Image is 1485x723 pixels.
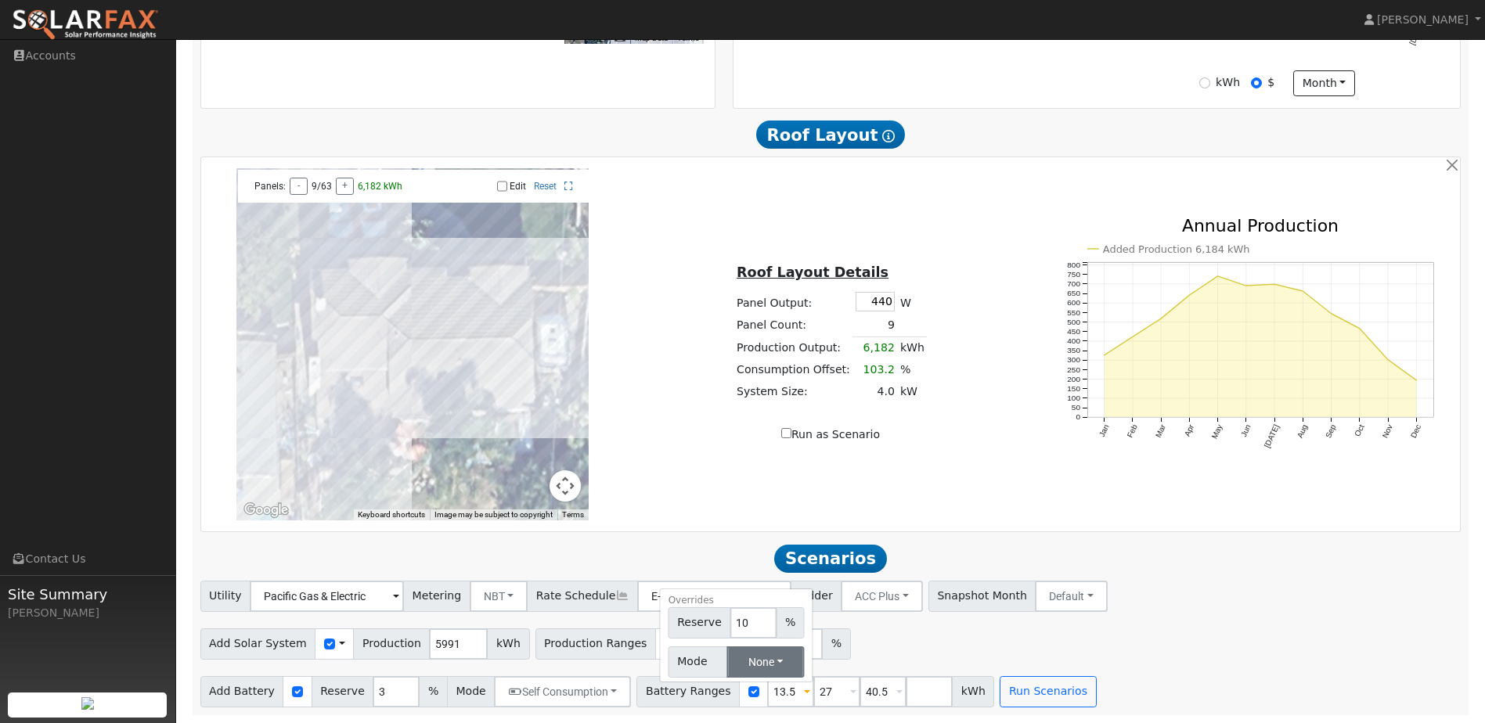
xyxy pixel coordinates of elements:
label: kWh [1216,74,1240,91]
button: NBT [470,581,528,612]
text: 700 [1067,279,1080,288]
a: Terms [562,510,584,519]
input: Select a Rate Schedule [637,581,791,612]
circle: onclick="" [1415,379,1418,382]
u: Roof Layout Details [737,264,888,280]
span: kWh [952,676,994,707]
span: % [822,628,850,660]
input: Select a Utility [250,581,404,612]
text: Jun [1239,423,1253,438]
td: Production Output: [734,336,853,359]
i: Show Help [882,130,895,142]
a: Open this area in Google Maps (opens a new window) [240,500,292,520]
span: Site Summary [8,584,168,605]
span: kWh [487,628,529,660]
text: Apr [1183,423,1196,438]
span: % [776,607,804,638]
img: Google [240,500,292,520]
text: 0 [1076,413,1080,422]
text: 600 [1067,299,1080,308]
text: Sep [1324,423,1338,440]
circle: onclick="" [1159,317,1162,320]
button: ACC Plus [841,581,923,612]
text: 300 [1067,356,1080,365]
div: [PERSON_NAME] [8,605,168,621]
span: Metering [403,581,470,612]
span: Production Ranges [535,628,656,660]
text: Feb [1125,423,1138,440]
span: Adder [791,581,842,612]
button: Self Consumption [494,676,631,707]
span: Add Battery [200,676,284,707]
circle: onclick="" [1102,354,1105,357]
span: Rate Schedule [527,581,638,612]
text: 800 [1067,261,1080,269]
text: Added Production 6,184 kWh [1102,243,1249,255]
a: Reset [534,181,557,192]
text: Nov [1381,423,1394,440]
text: Aug [1296,423,1309,440]
span: Snapshot Month [928,581,1036,612]
text: 350 [1067,347,1080,355]
span: Scenarios [774,545,886,573]
td: Consumption Offset: [734,359,853,381]
button: Map camera controls [550,470,581,502]
td: % [897,359,927,381]
span: Battery Ranges [636,676,740,707]
button: Run Scenarios [1000,676,1096,707]
text: 200 [1067,375,1080,383]
button: None [727,646,805,678]
text: Oct [1353,423,1366,438]
td: 9 [852,314,897,336]
td: 6,182 [852,336,897,359]
span: 6,182 kWh [358,181,402,192]
text: Annual Production [1182,216,1339,236]
text: 150 [1067,384,1080,393]
text: [DATE] [1263,423,1281,449]
span: Production [353,628,430,660]
td: 4.0 [852,381,897,403]
circle: onclick="" [1301,290,1304,293]
td: kWh [897,336,927,359]
span: Mode [669,646,728,678]
input: kWh [1199,77,1210,88]
text: Dec [1409,423,1422,440]
circle: onclick="" [1358,327,1361,330]
label: $ [1267,74,1274,91]
label: Run as Scenario [781,426,880,443]
text: May [1209,423,1224,441]
text: Mar [1154,423,1168,440]
text: 650 [1067,289,1080,297]
img: SolarFax [12,9,159,41]
td: System Size: [734,381,853,403]
circle: onclick="" [1131,336,1134,339]
button: month [1293,70,1355,97]
label: Edit [510,181,526,192]
span: Utility [200,581,251,612]
input: Run as Scenario [781,428,791,438]
text: 550 [1067,308,1080,317]
input: $ [1251,77,1262,88]
span: Panels: [254,181,286,192]
span: % [419,676,447,707]
span: Mode [447,676,495,707]
span: 9/63 [312,181,332,192]
circle: onclick="" [1245,284,1248,287]
text: 250 [1067,365,1080,374]
text: 100 [1067,394,1080,403]
span: Add Solar System [200,628,316,660]
circle: onclick="" [1330,312,1333,315]
span: Roof Layout [756,120,906,149]
td: kW [897,381,927,403]
td: Panel Output: [734,289,853,314]
text: 400 [1067,336,1080,345]
td: 103.2 [852,359,897,381]
button: Default [1035,581,1108,612]
a: Full Screen [564,181,573,192]
button: - [290,178,308,195]
div: Overrides [669,593,805,607]
circle: onclick="" [1386,358,1389,361]
span: Image may be subject to copyright [434,510,553,519]
text: 750 [1067,270,1080,279]
img: retrieve [81,697,94,710]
